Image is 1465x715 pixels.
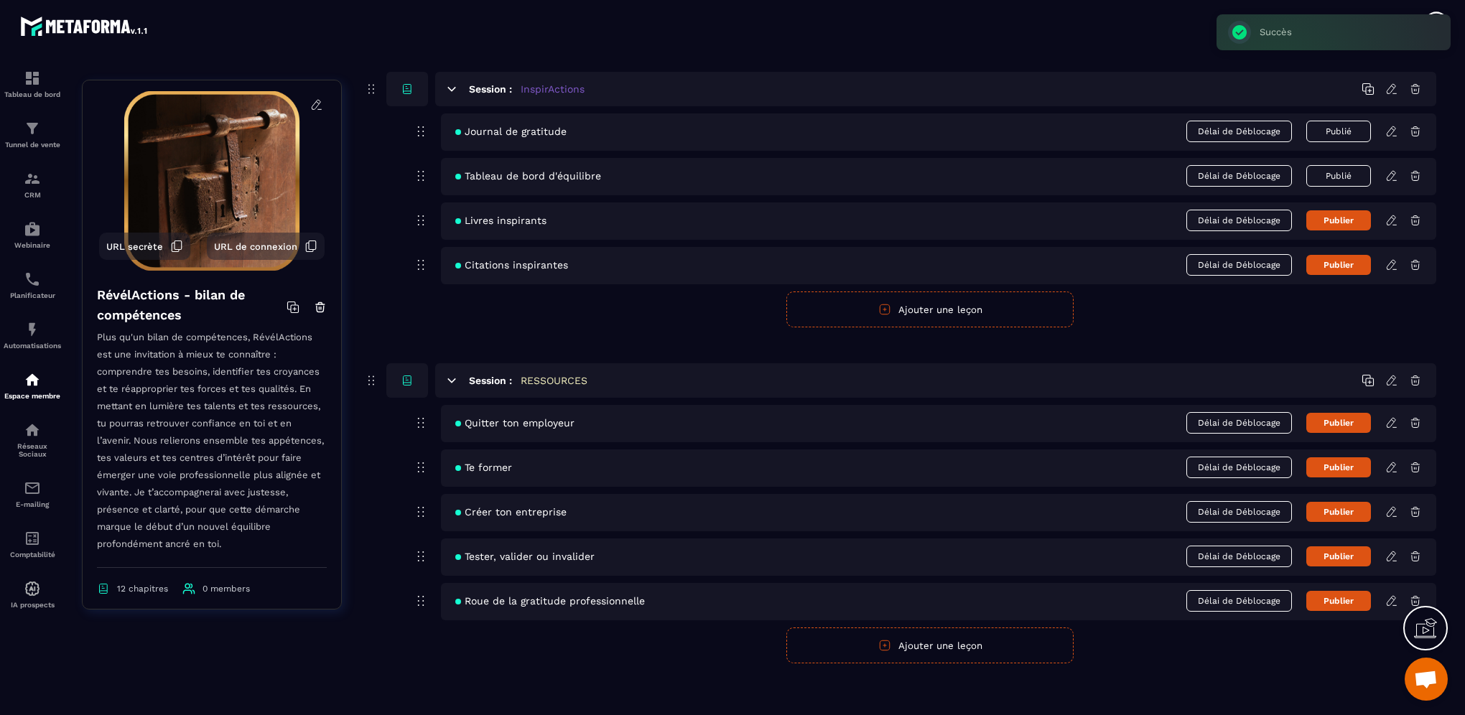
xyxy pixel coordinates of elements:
button: Publié [1306,121,1371,142]
img: formation [24,170,41,187]
p: E-mailing [4,500,61,508]
span: Livres inspirants [455,215,547,226]
button: URL secrète [99,233,190,260]
a: automationsautomationsAutomatisations [4,310,61,360]
span: Roue de la gratitude professionnelle [455,595,645,607]
h5: InspirActions [521,82,585,96]
button: Publié [1306,165,1371,187]
button: Ajouter une leçon [786,627,1074,663]
img: formation [24,70,41,87]
span: Délai de Déblocage [1186,412,1292,434]
span: Citations inspirantes [455,259,568,271]
img: automations [24,580,41,597]
button: Publier [1306,210,1371,230]
button: Publier [1306,546,1371,566]
span: Délai de Déblocage [1186,165,1292,187]
p: CRM [4,191,61,199]
button: URL de connexion [207,233,325,260]
span: Délai de Déblocage [1186,501,1292,523]
p: Planificateur [4,291,61,299]
span: Te former [455,462,512,473]
a: formationformationTunnel de vente [4,109,61,159]
p: IA prospects [4,601,61,609]
a: emailemailE-mailing [4,469,61,519]
img: social-network [24,421,41,439]
p: Webinaire [4,241,61,249]
button: Publier [1306,413,1371,433]
a: formationformationCRM [4,159,61,210]
img: scheduler [24,271,41,288]
span: Créer ton entreprise [455,506,567,518]
span: 12 chapitres [117,584,168,594]
a: formationformationTableau de bord [4,59,61,109]
img: logo [20,13,149,39]
span: Délai de Déblocage [1186,590,1292,612]
button: Publier [1306,502,1371,522]
a: accountantaccountantComptabilité [4,519,61,569]
span: Quitter ton employeur [455,417,575,429]
button: Publier [1306,457,1371,477]
h4: RévélActions - bilan de compétences [97,285,287,325]
span: Délai de Déblocage [1186,546,1292,567]
button: Ajouter une leçon [786,291,1074,327]
a: automationsautomationsEspace membre [4,360,61,411]
p: Comptabilité [4,551,61,559]
p: Espace membre [4,392,61,400]
span: URL de connexion [214,241,297,252]
img: automations [24,371,41,388]
p: Tunnel de vente [4,141,61,149]
a: social-networksocial-networkRéseaux Sociaux [4,411,61,469]
img: accountant [24,530,41,547]
img: formation [24,120,41,137]
p: Plus qu'un bilan de compétences, RévélActions est une invitation à mieux te connaître : comprendr... [97,329,327,568]
span: Délai de Déblocage [1186,457,1292,478]
h6: Session : [469,375,512,386]
a: automationsautomationsWebinaire [4,210,61,260]
button: Publier [1306,591,1371,611]
a: Ouvrir le chat [1405,658,1448,701]
span: Délai de Déblocage [1186,210,1292,231]
button: Publier [1306,255,1371,275]
span: Tester, valider ou invalider [455,551,595,562]
a: schedulerschedulerPlanificateur [4,260,61,310]
img: automations [24,220,41,238]
img: background [93,91,330,271]
span: URL secrète [106,241,163,252]
span: 0 members [203,584,250,594]
span: Délai de Déblocage [1186,121,1292,142]
span: Tableau de bord d'équilibre [455,170,601,182]
img: automations [24,321,41,338]
h6: Session : [469,83,512,95]
h5: RESSOURCES [521,373,587,388]
p: Réseaux Sociaux [4,442,61,458]
span: Journal de gratitude [455,126,567,137]
p: Tableau de bord [4,90,61,98]
span: Délai de Déblocage [1186,254,1292,276]
p: Automatisations [4,342,61,350]
img: email [24,480,41,497]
